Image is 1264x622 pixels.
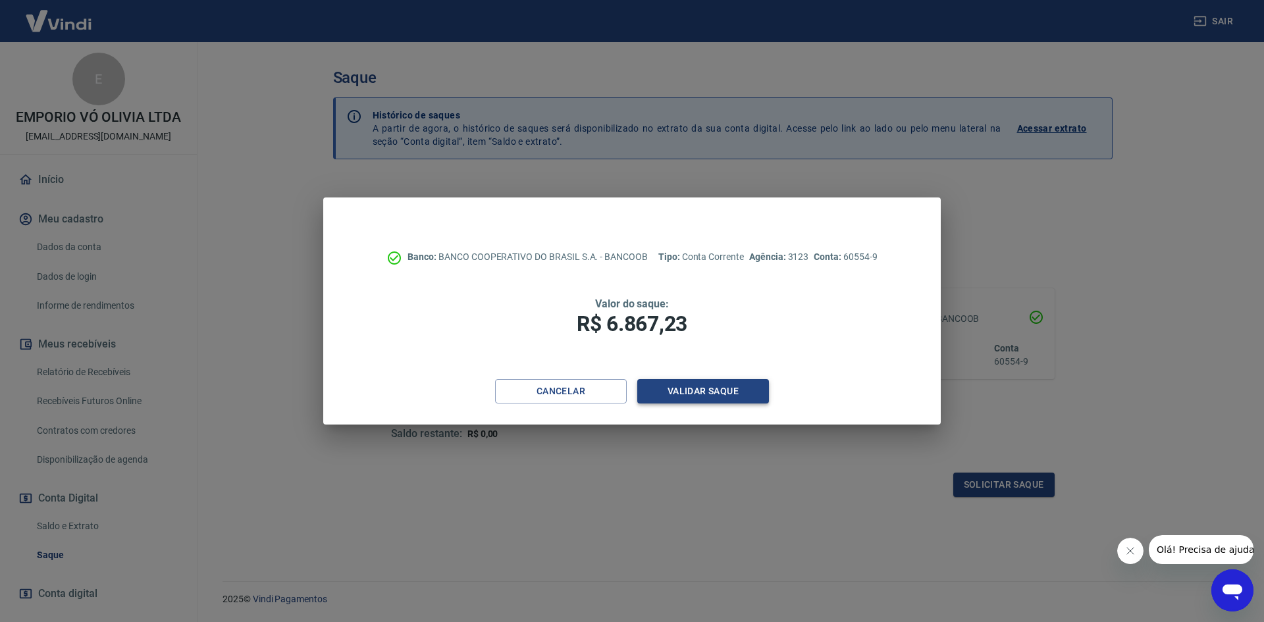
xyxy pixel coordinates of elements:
p: BANCO COOPERATIVO DO BRASIL S.A. - BANCOOB [408,250,648,264]
button: Validar saque [637,379,769,403]
p: Conta Corrente [658,250,744,264]
p: 3123 [749,250,808,264]
span: Conta: [814,251,843,262]
span: R$ 6.867,23 [577,311,687,336]
iframe: Mensagem da empresa [1149,535,1253,564]
p: 60554-9 [814,250,877,264]
iframe: Fechar mensagem [1117,538,1144,564]
span: Agência: [749,251,788,262]
span: Valor do saque: [595,298,669,310]
span: Tipo: [658,251,682,262]
span: Banco: [408,251,438,262]
button: Cancelar [495,379,627,403]
iframe: Botão para abrir a janela de mensagens [1211,569,1253,611]
span: Olá! Precisa de ajuda? [8,9,111,20]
